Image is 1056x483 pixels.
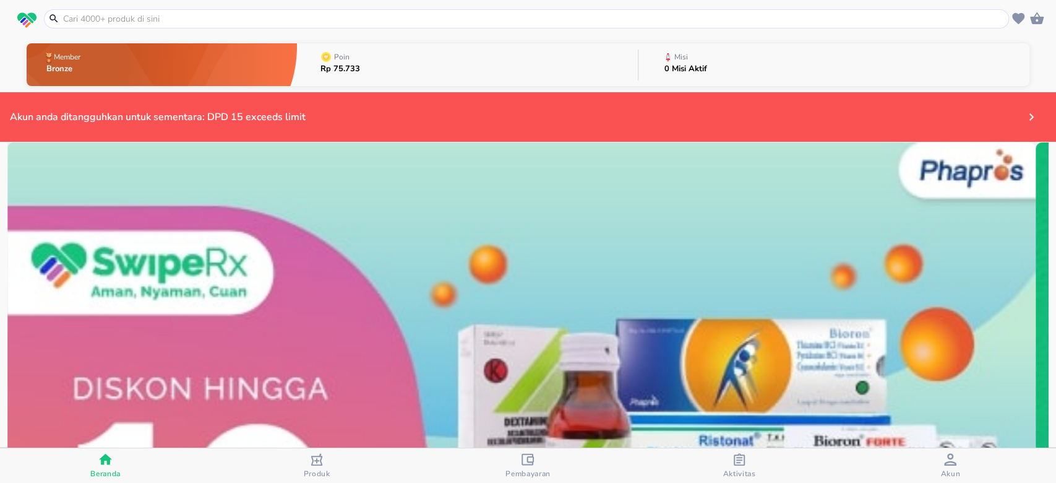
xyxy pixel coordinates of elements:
[633,448,844,483] button: Aktivitas
[674,53,688,61] p: Misi
[505,469,551,479] span: Pembayaran
[1016,102,1046,132] button: Payments
[334,53,350,61] p: Poin
[845,448,1056,483] button: Akun
[297,40,638,89] button: PoinRp 75.733
[46,65,83,73] p: Bronze
[54,53,80,61] p: Member
[304,469,330,479] span: Produk
[664,65,707,73] p: 0 Misi Aktif
[10,110,959,124] div: Akun anda ditangguhkan untuk sementara: DPD 15 exceeds limit
[723,469,755,479] span: Aktivitas
[940,469,960,479] span: Akun
[27,40,298,89] button: MemberBronze
[638,40,1029,89] button: Misi0 Misi Aktif
[423,448,633,483] button: Pembayaran
[17,12,36,28] img: logo_swiperx_s.bd005f3b.svg
[62,12,1006,25] input: Cari 4000+ produk di sini
[320,65,360,73] p: Rp 75.733
[211,448,422,483] button: Produk
[90,469,121,479] span: Beranda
